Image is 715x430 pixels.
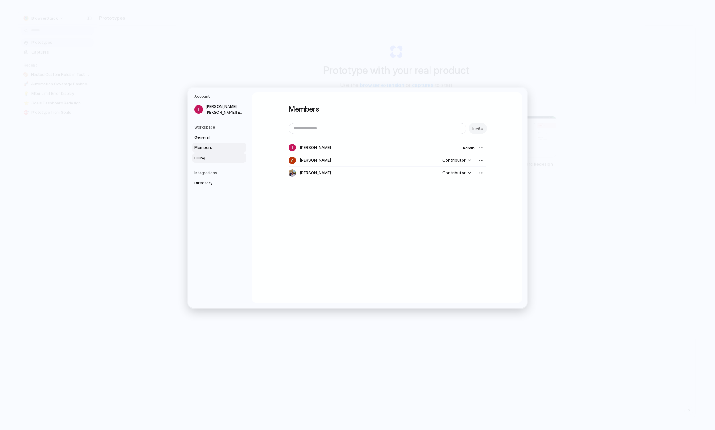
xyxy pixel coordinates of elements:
span: [PERSON_NAME] [300,157,331,163]
span: [PERSON_NAME] [205,104,245,110]
span: Contributor [442,170,466,176]
button: Contributor [439,156,475,165]
span: General [194,134,234,141]
span: Directory [194,180,234,186]
a: Directory [192,178,246,188]
span: [PERSON_NAME][EMAIL_ADDRESS][DOMAIN_NAME] [205,110,245,115]
span: Members [194,145,234,151]
span: [PERSON_NAME] [300,145,331,151]
a: Members [192,143,246,153]
h5: Account [194,94,246,99]
span: Billing [194,155,234,161]
h1: Members [289,104,486,115]
h5: Integrations [194,170,246,176]
h5: Workspace [194,125,246,130]
span: Admin [463,145,475,150]
a: General [192,133,246,142]
span: Contributor [442,157,466,163]
button: Contributor [439,169,475,177]
a: [PERSON_NAME][PERSON_NAME][EMAIL_ADDRESS][DOMAIN_NAME] [192,102,246,117]
a: Billing [192,153,246,163]
span: [PERSON_NAME] [300,170,331,176]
